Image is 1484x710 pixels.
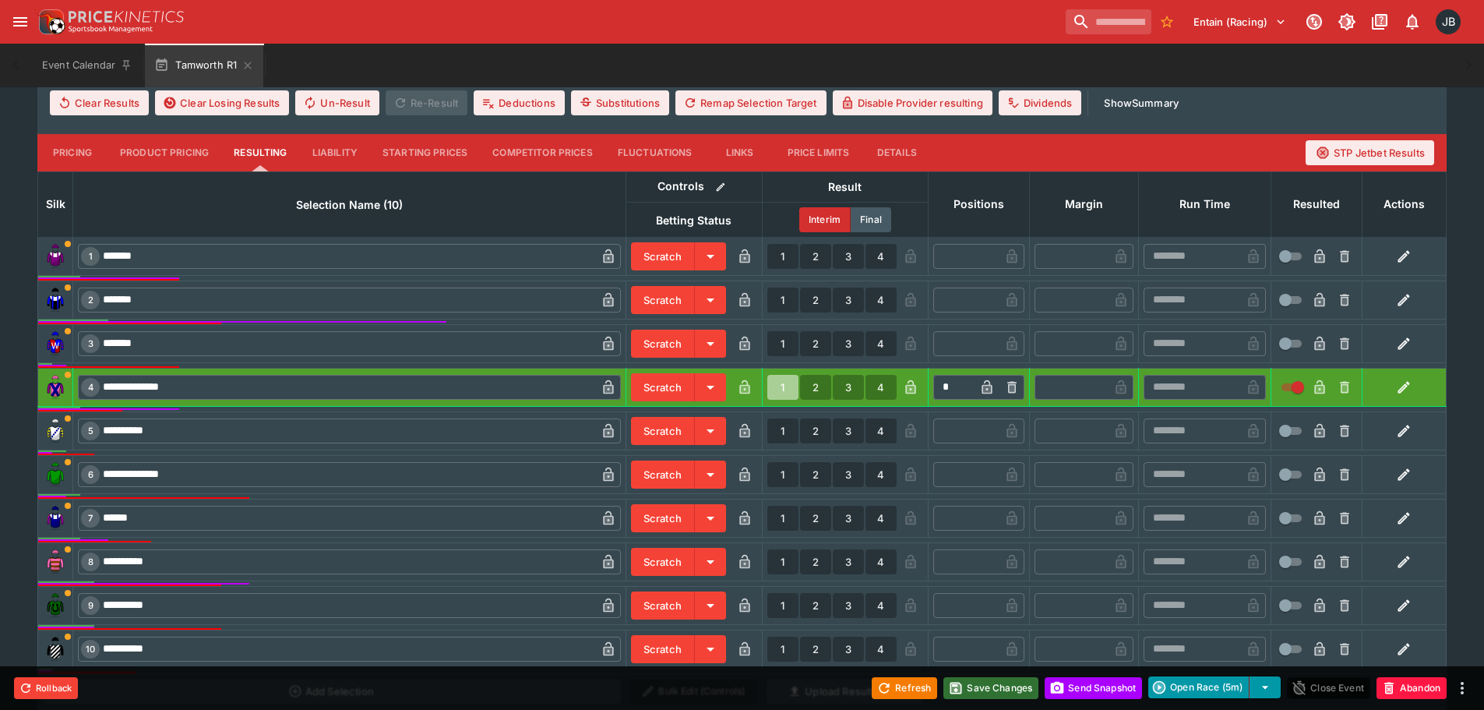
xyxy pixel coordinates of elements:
button: 2 [800,244,831,269]
button: Connected to PK [1300,8,1328,36]
img: runner 9 [43,593,68,618]
div: split button [1148,676,1281,698]
img: runner 1 [43,244,68,269]
button: 1 [767,506,798,531]
button: 1 [767,593,798,618]
button: Documentation [1366,8,1394,36]
span: Betting Status [639,211,749,230]
button: Dividends [999,90,1081,115]
button: Remap Selection Target [675,90,827,115]
span: 4 [85,382,97,393]
img: PriceKinetics Logo [34,6,65,37]
img: runner 7 [43,506,68,531]
button: Price Limits [775,134,862,171]
button: 4 [865,637,897,662]
span: 5 [85,426,97,436]
button: Liability [300,134,370,171]
img: Sportsbook Management [69,26,153,33]
img: runner 8 [43,549,68,574]
button: 2 [800,506,831,531]
th: Controls [626,171,762,202]
button: Scratch [631,461,695,489]
th: Resulted [1271,171,1362,237]
button: 1 [767,288,798,313]
button: Scratch [631,286,695,314]
button: 3 [833,549,864,574]
th: Margin [1029,171,1138,237]
img: runner 6 [43,462,68,487]
button: Pricing [37,134,108,171]
button: Bulk edit [710,177,731,197]
img: PriceKinetics [69,11,184,23]
button: 1 [767,331,798,356]
span: 9 [85,600,97,611]
button: 3 [833,637,864,662]
th: Actions [1362,171,1446,237]
button: 2 [800,637,831,662]
button: Abandon [1376,677,1447,699]
button: 2 [800,375,831,400]
button: 2 [800,419,831,443]
span: 8 [85,556,97,567]
button: 2 [800,462,831,487]
button: 4 [865,549,897,574]
span: 2 [85,295,97,306]
button: select merge strategy [1250,676,1281,698]
button: 4 [865,288,897,313]
button: Open Race (5m) [1148,676,1250,698]
span: 10 [83,644,98,655]
input: search [1066,9,1151,34]
th: Positions [928,171,1029,237]
button: 2 [800,331,831,356]
button: 1 [767,637,798,662]
button: Rollback [14,677,78,699]
button: 3 [833,288,864,313]
button: 4 [865,593,897,618]
img: runner 10 [43,637,68,662]
button: 4 [865,331,897,356]
button: 2 [800,593,831,618]
button: Final [851,207,891,232]
button: ShowSummary [1094,90,1188,115]
button: 1 [767,419,798,443]
button: Notifications [1398,8,1426,36]
img: runner 4 [43,375,68,400]
button: 4 [865,462,897,487]
button: Clear Losing Results [155,90,289,115]
button: 3 [833,593,864,618]
button: 4 [865,375,897,400]
button: Scratch [631,635,695,663]
button: 2 [800,549,831,574]
button: Save Changes [943,677,1038,699]
img: runner 5 [43,419,68,443]
span: 6 [85,469,97,480]
button: Resulting [221,134,299,171]
span: 7 [85,513,96,524]
button: Send Snapshot [1045,677,1142,699]
button: 3 [833,244,864,269]
button: 3 [833,331,864,356]
th: Silk [38,171,73,237]
button: Tamworth R1 [145,44,263,87]
button: more [1453,679,1472,698]
button: Select Tenant [1184,9,1295,34]
button: Clear Results [50,90,149,115]
button: 3 [833,419,864,443]
button: Fluctuations [605,134,705,171]
button: Scratch [631,592,695,620]
button: Un-Result [295,90,379,115]
button: Scratch [631,548,695,576]
button: Disable Provider resulting [833,90,992,115]
th: Run Time [1138,171,1271,237]
span: Mark an event as closed and abandoned. [1376,679,1447,694]
button: 1 [767,375,798,400]
button: Links [705,134,775,171]
button: Refresh [872,677,937,699]
button: 1 [767,462,798,487]
button: Josh Brown [1431,5,1465,39]
button: Substitutions [571,90,669,115]
button: Scratch [631,373,695,401]
th: Result [762,171,928,202]
span: 1 [86,251,96,262]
